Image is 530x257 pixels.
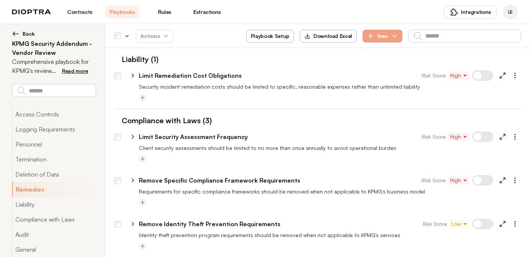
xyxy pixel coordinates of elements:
[12,152,96,167] button: Termination
[422,177,446,184] span: Risk Score
[422,133,446,141] span: Risk Score
[450,133,468,141] span: High
[503,5,518,20] div: Laurie Ehrlich
[246,30,294,42] button: Playbook Setup
[449,176,469,184] button: High
[139,176,300,185] p: Remove Specific Compliance Framework Requirements
[450,177,468,184] span: High
[12,30,96,38] button: Back
[114,54,158,65] h1: Liability (1)
[449,133,469,141] button: High
[139,188,521,195] p: Requirements for specific compliance frameworks should be removed when not applicable to KPMG's b...
[139,144,521,152] p: Client security assessments should be limited to no more than once annually to avoid operational ...
[363,30,402,42] button: New
[450,72,468,79] span: High
[139,155,146,163] button: Add tag
[12,30,20,38] img: left arrow
[450,220,469,228] button: Low
[422,72,446,79] span: Risk Score
[139,71,242,80] p: Limit Remediation Cost Obligations
[23,30,35,38] span: Back
[114,115,212,126] h1: Compliance with Laws (3)
[136,30,173,42] button: Actions
[12,167,96,182] button: Deletion of Data
[105,6,139,18] a: Playbooks
[51,67,56,74] span: ...
[300,30,357,42] button: Download Excel
[139,242,146,250] button: Add tag
[12,242,96,257] button: General
[12,197,96,212] button: Liability
[12,39,96,57] h2: KPMG Security Addendum - Vendor Review
[63,6,96,18] a: Contracts
[449,71,469,80] button: High
[12,137,96,152] button: Personnel
[190,6,224,18] a: Extractions
[450,8,458,16] img: puzzle
[423,220,447,228] span: Risk Score
[134,29,175,43] span: Actions
[139,94,146,101] button: Add tag
[114,33,121,39] div: Select all
[139,83,521,91] p: Security incident remediation costs should be limited to specific, reasonable expenses rather tha...
[62,68,88,74] span: Read more
[451,220,468,228] span: Low
[148,6,181,18] a: Rules
[139,219,280,228] p: Remove Identity Theft Prevention Requirements
[12,182,96,197] button: Remedies
[12,227,96,242] button: Audit
[12,107,96,122] button: Access Controls
[12,212,96,227] button: Compliance with Laws
[461,8,491,16] span: Integrations
[12,57,96,75] p: Comprehensive playbook for KPMG's review
[12,122,96,137] button: Logging Requirements
[139,132,248,141] p: Limit Security Assessment Frequency
[12,9,51,15] img: logo
[444,6,497,18] button: Integrations
[139,231,521,239] p: Identity theft prevention program requirements should be removed when not applicable to KPMG's se...
[139,199,146,206] button: Add tag
[508,9,513,15] span: LE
